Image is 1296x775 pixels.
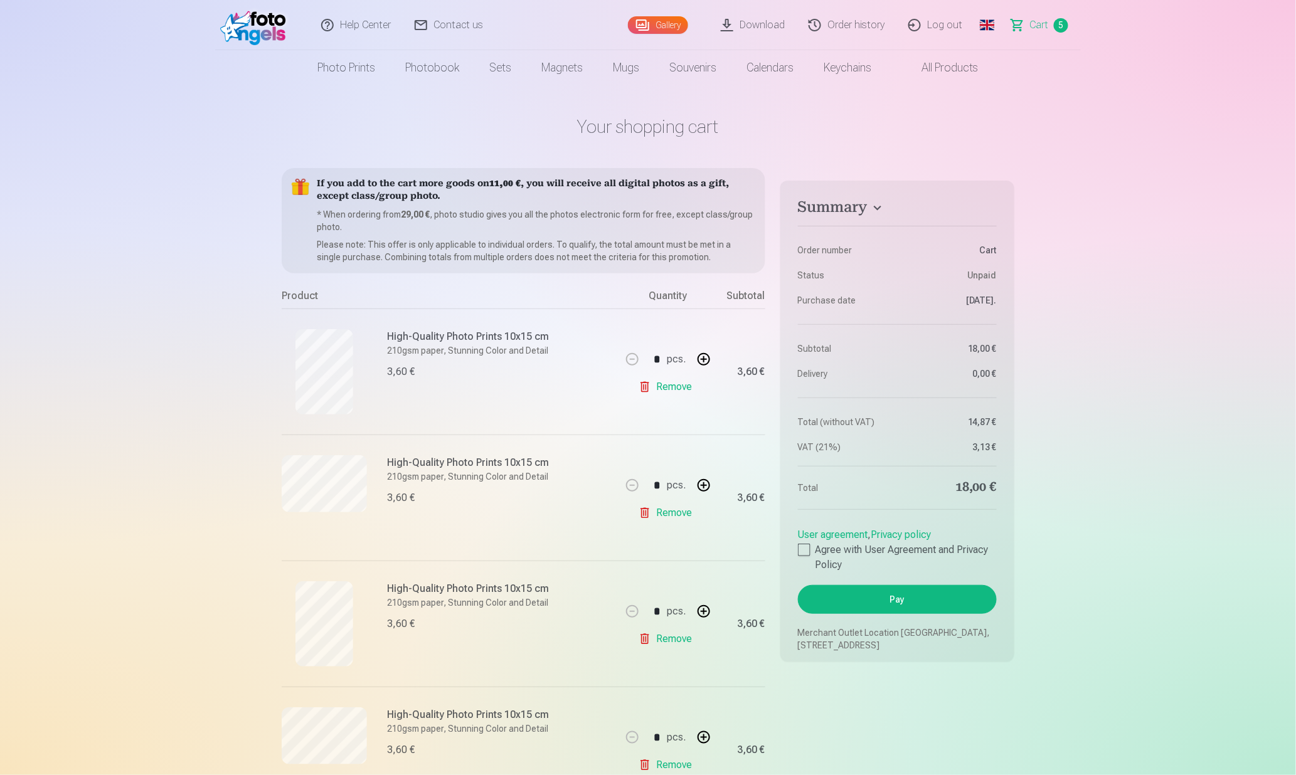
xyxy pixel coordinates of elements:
[903,479,997,497] dd: 18,00 €
[738,494,765,502] div: 3,60 €
[738,746,765,754] div: 3,60 €
[903,294,997,307] dd: [DATE].
[489,179,521,189] b: 11,00 €
[667,344,686,374] div: pcs.
[967,269,997,282] span: Unpaid
[715,288,765,308] div: Subtotal
[1054,18,1068,33] span: 5
[798,244,891,256] dt: Order number
[282,115,1014,138] h1: Your shopping cart
[798,585,997,614] button: Pay
[903,416,997,428] dd: 14,87 €
[526,50,598,85] a: Magnets
[798,342,891,355] dt: Subtotal
[654,50,731,85] a: Souvenirs
[639,374,697,399] a: Remove
[667,722,686,752] div: pcs.
[798,529,868,540] a: User agreement
[667,596,686,626] div: pcs.
[387,742,415,757] div: 3,60 €
[302,50,390,85] a: Photo prints
[387,722,613,735] p: 210gsm paper, Stunning Color and Detail
[282,288,621,308] div: Product
[798,269,891,282] dt: Status
[809,50,886,85] a: Keychains
[317,238,755,263] p: Please note: This offer is only applicable to individual orders. To qualify, the total amount mus...
[886,50,994,85] a: All products
[387,455,613,470] h6: High-Quality Photo Prints 10x15 cm
[390,50,474,85] a: Photobook
[628,16,688,34] a: Gallery
[903,342,997,355] dd: 18,00 €
[387,364,415,379] div: 3,60 €
[220,5,292,45] img: /fa1
[387,490,415,505] div: 3,60 €
[798,416,891,428] dt: Total (without VAT)
[639,626,697,651] a: Remove
[731,50,809,85] a: Calendars
[738,620,765,628] div: 3,60 €
[798,522,997,572] div: ,
[387,581,613,596] h6: High-Quality Photo Prints 10x15 cm
[871,529,932,540] a: Privacy policy
[387,344,613,357] p: 210gsm paper, Stunning Color and Detail
[387,707,613,722] h6: High-Quality Photo Prints 10x15 cm
[598,50,654,85] a: Mugs
[387,329,613,344] h6: High-Quality Photo Prints 10x15 cm
[639,500,697,525] a: Remove
[317,208,755,233] p: * When ordering from , photo studio gives you all the photos electronic form for free, except cla...
[798,441,891,453] dt: VAT (21%)
[903,441,997,453] dd: 3,13 €
[401,209,430,219] b: 29,00 €
[798,367,891,380] dt: Delivery
[798,626,997,651] p: Merchant Outlet Location [GEOGRAPHIC_DATA], [STREET_ADDRESS]
[667,470,686,500] div: pcs.
[903,244,997,256] dd: Сart
[798,294,891,307] dt: Purchase date
[903,367,997,380] dd: 0,00 €
[387,596,613,609] p: 210gsm paper, Stunning Color and Detail
[798,479,891,497] dt: Total
[387,616,415,631] div: 3,60 €
[798,542,997,572] label: Agree with User Agreement and Privacy Policy
[1030,18,1049,33] span: Сart
[317,178,755,203] h5: If you add to the cart more goods on , you will receive all digital photos as a gift, except clas...
[621,288,715,308] div: Quantity
[798,198,997,221] button: Summary
[387,470,613,483] p: 210gsm paper, Stunning Color and Detail
[738,368,765,376] div: 3,60 €
[474,50,526,85] a: Sets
